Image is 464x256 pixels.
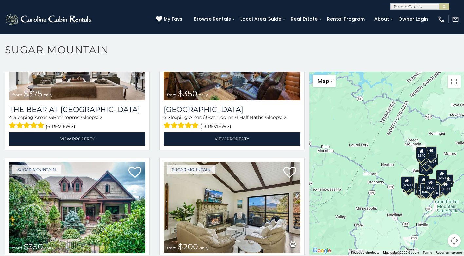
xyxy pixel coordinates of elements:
span: Map data ©2025 Google [383,251,419,254]
img: Google [311,247,333,255]
h3: Grouse Moor Lodge [164,105,300,114]
div: Sleeping Areas / Bathrooms / Sleeps: [164,114,300,131]
div: $175 [418,183,429,195]
a: View Property [9,132,145,146]
a: Terms [423,251,432,254]
img: mail-regular-white.png [452,16,459,23]
button: Keyboard shortcuts [351,250,379,255]
span: 4 [9,114,12,120]
a: Add to favorites [283,166,296,180]
a: Owner Login [395,14,431,24]
h3: The Bear At Sugar Mountain [9,105,145,114]
div: $240 [401,176,412,189]
span: from [12,92,22,97]
a: Report a map error [436,251,462,254]
div: $155 [442,174,453,187]
div: Sleeping Areas / Bathrooms / Sleeps: [9,114,145,131]
a: Browse Rentals [191,14,234,24]
div: $225 [426,146,437,159]
span: from [12,246,22,250]
img: Birds Nest On Sugar Mountain [9,162,145,253]
span: 5 [164,114,166,120]
div: $190 [418,175,429,188]
a: Add to favorites [128,166,141,180]
div: $125 [427,153,438,166]
div: $195 [432,182,443,195]
span: from [167,92,177,97]
a: Local Area Guide [237,14,285,24]
span: $375 [24,89,42,98]
span: $200 [178,242,198,251]
span: $350 [24,242,43,251]
span: from [167,246,177,250]
span: My Favs [164,16,182,23]
span: (6 reviews) [46,122,75,131]
div: $240 [416,147,427,159]
img: White-1-2.png [5,13,93,26]
a: About [371,14,392,24]
span: daily [199,92,208,97]
span: Map [317,78,329,84]
div: $300 [418,176,429,188]
a: Sugar Mountain [167,165,215,174]
a: Rental Program [324,14,368,24]
span: 3 [50,114,53,120]
a: Birds Nest On Sugar Mountain from $350 daily [9,162,145,253]
span: 12 [282,114,286,120]
a: [GEOGRAPHIC_DATA] [164,105,300,114]
span: 12 [98,114,102,120]
span: daily [44,92,53,97]
a: Open this area in Google Maps (opens a new window) [311,247,333,255]
span: 1 Half Baths / [236,114,266,120]
a: Sweet Dreams Are Made Of Skis from $200 daily [164,162,300,253]
button: Toggle fullscreen view [448,75,461,88]
img: Sweet Dreams Are Made Of Skis [164,162,300,253]
span: daily [199,246,209,250]
div: $155 [417,183,428,196]
a: The Bear At [GEOGRAPHIC_DATA] [9,105,145,114]
img: phone-regular-white.png [438,16,445,23]
a: View Property [164,132,300,146]
div: $350 [420,183,432,196]
button: Map camera controls [448,234,461,247]
button: Change map style [313,75,336,87]
div: $190 [440,180,451,193]
div: $1,095 [419,161,433,174]
a: Real Estate [288,14,321,24]
div: $250 [436,170,447,182]
span: (13 reviews) [200,122,231,131]
span: $350 [178,89,197,98]
a: Sugar Mountain [12,165,61,174]
span: 3 [205,114,207,120]
a: My Favs [156,16,184,23]
span: daily [44,246,53,250]
div: $200 [425,179,436,191]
